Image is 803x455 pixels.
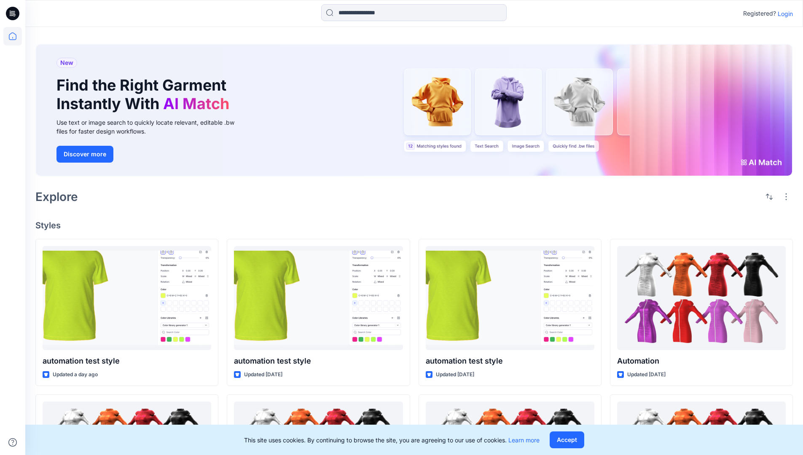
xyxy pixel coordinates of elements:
[244,436,540,444] p: This site uses cookies. By continuing to browse the site, you are agreeing to our use of cookies.
[627,370,666,379] p: Updated [DATE]
[56,146,113,163] button: Discover more
[163,94,229,113] span: AI Match
[43,355,211,367] p: automation test style
[60,58,73,68] span: New
[56,76,234,112] h1: Find the Right Garment Instantly With
[234,246,403,350] a: automation test style
[35,190,78,203] h2: Explore
[35,220,793,230] h4: Styles
[43,246,211,350] a: automation test style
[617,355,786,367] p: Automation
[743,8,776,19] p: Registered?
[617,246,786,350] a: Automation
[550,431,584,448] button: Accept
[436,370,474,379] p: Updated [DATE]
[56,118,246,136] div: Use text or image search to quickly locate relevant, editable .bw files for faster design workflows.
[234,355,403,367] p: automation test style
[508,436,540,444] a: Learn more
[426,246,594,350] a: automation test style
[426,355,594,367] p: automation test style
[53,370,98,379] p: Updated a day ago
[244,370,282,379] p: Updated [DATE]
[778,9,793,18] p: Login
